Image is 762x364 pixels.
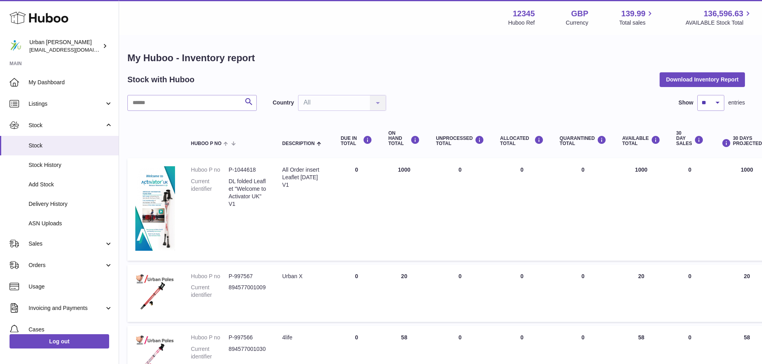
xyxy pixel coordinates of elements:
[191,334,229,341] dt: Huboo P no
[29,200,113,208] span: Delivery History
[704,8,743,19] span: 136,596.63
[10,334,109,349] a: Log out
[191,141,221,146] span: Huboo P no
[660,72,745,87] button: Download Inventory Report
[229,166,266,174] dd: P-1044618
[191,284,229,299] dt: Current identifier
[685,8,752,27] a: 136,596.63 AVAILABLE Stock Total
[380,158,428,260] td: 1000
[191,345,229,360] dt: Current identifier
[282,166,325,189] div: All Order insert Leaflet [DATE] V1
[273,99,294,106] label: Country
[229,334,266,341] dd: P-997566
[733,136,762,146] span: 30 DAYS PROJECTED
[29,142,113,149] span: Stock
[513,8,535,19] strong: 12345
[135,273,175,312] img: product image
[614,158,668,260] td: 1000
[29,46,117,53] span: [EMAIL_ADDRESS][DOMAIN_NAME]
[29,122,104,129] span: Stock
[621,8,645,19] span: 139.99
[492,158,552,260] td: 0
[500,136,544,146] div: ALLOCATED Total
[29,100,104,108] span: Listings
[428,158,492,260] td: 0
[229,273,266,280] dd: P-997567
[492,265,552,322] td: 0
[282,273,325,280] div: Urban X
[191,273,229,280] dt: Huboo P no
[619,19,654,27] span: Total sales
[229,284,266,299] dd: 894577001009
[560,136,606,146] div: QUARANTINED Total
[29,326,113,333] span: Cases
[388,131,420,147] div: ON HAND Total
[668,265,712,322] td: 0
[436,136,484,146] div: UNPROCESSED Total
[29,283,113,290] span: Usage
[581,273,585,279] span: 0
[728,99,745,106] span: entries
[685,19,752,27] span: AVAILABLE Stock Total
[29,161,113,169] span: Stock History
[622,136,660,146] div: AVAILABLE Total
[428,265,492,322] td: 0
[380,265,428,322] td: 20
[333,265,380,322] td: 0
[29,39,101,54] div: Urban [PERSON_NAME]
[229,345,266,360] dd: 894577001030
[571,8,588,19] strong: GBP
[668,158,712,260] td: 0
[676,131,704,147] div: 30 DAY SALES
[127,52,745,64] h1: My Huboo - Inventory report
[135,166,175,251] img: product image
[29,79,113,86] span: My Dashboard
[679,99,693,106] label: Show
[29,240,104,248] span: Sales
[566,19,589,27] div: Currency
[191,166,229,174] dt: Huboo P no
[29,261,104,269] span: Orders
[581,167,585,173] span: 0
[508,19,535,27] div: Huboo Ref
[229,178,266,208] dd: DL folded Leaflet "Welcome to Activator UK" V1
[333,158,380,260] td: 0
[127,74,194,85] h2: Stock with Huboo
[581,334,585,341] span: 0
[29,220,113,227] span: ASN Uploads
[614,265,668,322] td: 20
[341,136,372,146] div: DUE IN TOTAL
[29,304,104,312] span: Invoicing and Payments
[191,178,229,208] dt: Current identifier
[29,181,113,188] span: Add Stock
[282,334,325,341] div: 4life
[282,141,315,146] span: Description
[10,40,21,52] img: orders@urbanpoling.com
[619,8,654,27] a: 139.99 Total sales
